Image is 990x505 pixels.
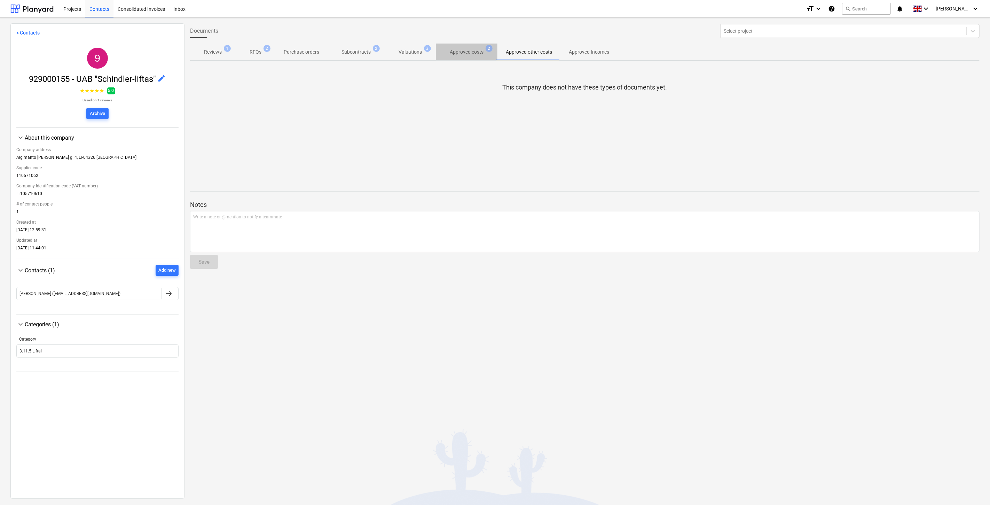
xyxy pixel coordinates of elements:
span: ★ [100,87,104,95]
span: 9 [95,52,101,64]
div: Contacts (1)Add new [16,265,179,276]
span: search [845,6,851,11]
a: < Contacts [16,30,40,36]
div: About this company [16,133,179,142]
p: Approved costs [450,48,484,56]
span: edit [158,74,166,83]
p: Notes [190,201,980,209]
div: [DATE] 12:59:31 [16,227,179,235]
i: format_size [806,5,814,13]
i: Knowledge base [828,5,835,13]
iframe: Chat Widget [955,472,990,505]
p: Approved other costs [506,48,552,56]
button: Archive [86,108,109,119]
span: ★ [80,87,85,95]
div: Add new [158,266,176,274]
span: [PERSON_NAME] [936,6,971,11]
div: About this company [16,142,179,253]
div: Categories (1) [16,328,179,366]
div: # of contact people [16,199,179,209]
div: Updated at [16,235,179,246]
span: Documents [190,27,218,35]
div: Contacts (1)Add new [16,276,179,309]
i: keyboard_arrow_down [814,5,823,13]
span: ★ [90,87,95,95]
div: 929000155 [87,48,108,69]
div: Categories (1) [25,321,179,328]
div: Archive [90,110,105,118]
span: 2 [373,45,380,52]
span: keyboard_arrow_down [16,320,25,328]
p: Approved Incomes [569,48,609,56]
button: Search [842,3,891,15]
div: 3.11.5 Liftai [19,349,42,353]
span: keyboard_arrow_down [16,133,25,142]
span: 929000155 - UAB "Schindler-liftas" [29,74,158,84]
p: Purchase orders [284,48,319,56]
p: RFQs [250,48,261,56]
div: Supplier code [16,163,179,173]
i: keyboard_arrow_down [971,5,980,13]
p: Reviews [204,48,222,56]
div: 110571062 [16,173,179,181]
p: Based on 1 reviews [80,98,115,102]
div: About this company [25,134,179,141]
span: 2 [486,45,493,52]
div: Company address [16,145,179,155]
div: LT105710610 [16,191,179,199]
div: [PERSON_NAME] ([EMAIL_ADDRESS][DOMAIN_NAME]) [19,291,120,296]
span: 2 [264,45,270,52]
div: Algimanto [PERSON_NAME] g. 4, LT-04326 [GEOGRAPHIC_DATA] [16,155,179,163]
p: Subcontracts [341,48,371,56]
span: Contacts (1) [25,267,55,274]
span: 3 [424,45,431,52]
span: 1 [224,45,231,52]
div: Categories (1) [16,320,179,328]
span: keyboard_arrow_down [16,266,25,274]
span: ★ [95,87,100,95]
i: notifications [896,5,903,13]
i: keyboard_arrow_down [922,5,930,13]
div: 1 [16,209,179,217]
div: Category [19,337,176,342]
span: 5.0 [107,87,115,94]
p: Valuations [399,48,422,56]
div: [DATE] 11:44:01 [16,246,179,253]
button: Add new [156,265,179,276]
div: Created at [16,217,179,227]
span: ★ [85,87,90,95]
p: This company does not have these types of documents yet. [503,83,667,92]
div: Company Identification code (VAT number) [16,181,179,191]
